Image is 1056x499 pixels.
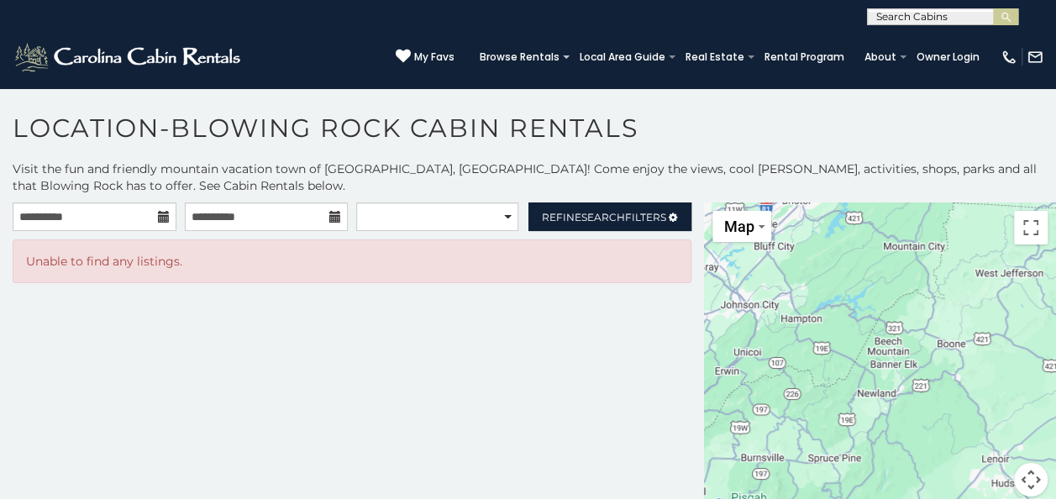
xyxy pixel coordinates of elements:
[1014,211,1048,244] button: Toggle fullscreen view
[677,45,753,69] a: Real Estate
[712,211,771,242] button: Change map style
[542,211,666,223] span: Refine Filters
[26,253,678,270] p: Unable to find any listings.
[571,45,674,69] a: Local Area Guide
[1001,49,1017,66] img: phone-regular-white.png
[756,45,853,69] a: Rental Program
[396,49,454,66] a: My Favs
[724,218,754,235] span: Map
[1027,49,1043,66] img: mail-regular-white.png
[13,40,245,74] img: White-1-2.png
[856,45,905,69] a: About
[414,50,454,65] span: My Favs
[528,202,692,231] a: RefineSearchFilters
[908,45,988,69] a: Owner Login
[1014,463,1048,496] button: Map camera controls
[581,211,625,223] span: Search
[471,45,568,69] a: Browse Rentals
